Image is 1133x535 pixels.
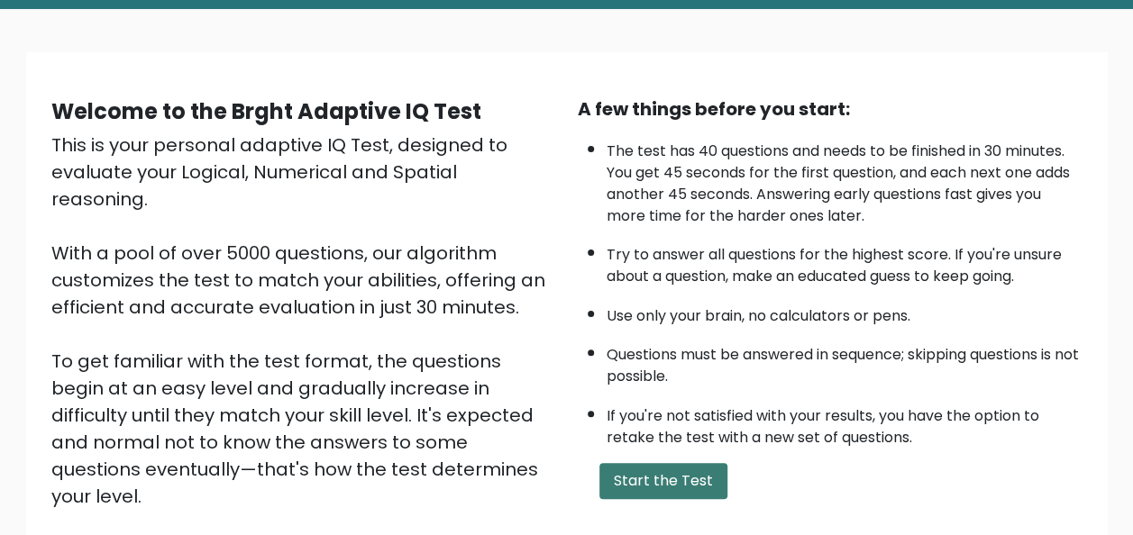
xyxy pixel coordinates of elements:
li: Questions must be answered in sequence; skipping questions is not possible. [607,335,1083,387]
li: Use only your brain, no calculators or pens. [607,296,1083,327]
li: If you're not satisfied with your results, you have the option to retake the test with a new set ... [607,396,1083,449]
li: The test has 40 questions and needs to be finished in 30 minutes. You get 45 seconds for the firs... [607,131,1083,227]
div: A few things before you start: [578,95,1083,122]
b: Welcome to the Brght Adaptive IQ Test [51,96,481,126]
li: Try to answer all questions for the highest score. If you're unsure about a question, make an edu... [607,235,1083,287]
button: Start the Test [599,463,727,499]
